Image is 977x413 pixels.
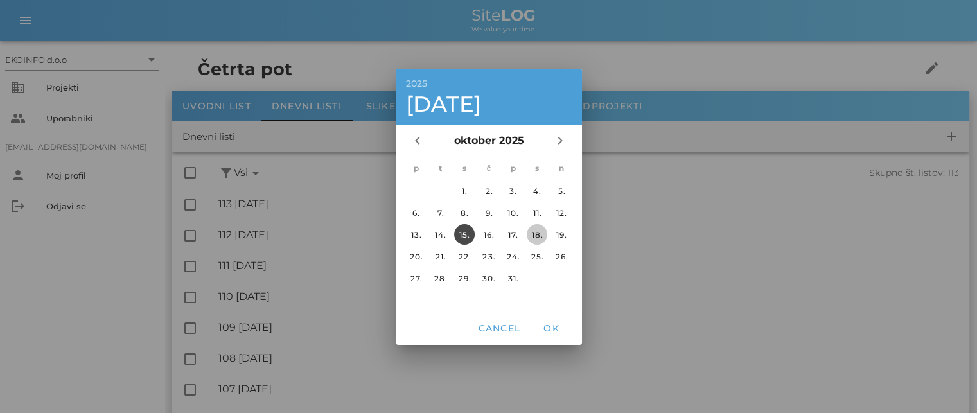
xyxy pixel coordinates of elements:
button: 3. [502,180,523,201]
button: 25. [527,246,547,267]
div: 6. [405,207,426,217]
div: 17. [502,229,523,239]
iframe: Chat Widget [913,351,977,413]
button: 16. [478,224,498,245]
div: 11. [527,207,547,217]
span: Cancel [477,322,520,334]
div: 21. [430,251,450,261]
div: 22. [454,251,475,261]
button: 19. [551,224,572,245]
button: 14. [430,224,450,245]
th: s [453,157,476,179]
div: 28. [430,273,450,283]
i: chevron_left [410,133,425,148]
div: 29. [454,273,475,283]
div: 27. [405,273,426,283]
div: 20. [405,251,426,261]
button: 26. [551,246,572,267]
div: 31. [502,273,523,283]
div: 4. [527,186,547,195]
div: 19. [551,229,572,239]
button: 23. [478,246,498,267]
button: 11. [527,202,547,223]
div: 30. [478,273,498,283]
th: p [405,157,428,179]
button: 1. [454,180,475,201]
div: 3. [502,186,523,195]
div: 2025 [406,79,572,88]
div: Pripomoček za klepet [913,351,977,413]
div: 5. [551,186,572,195]
button: 10. [502,202,523,223]
button: 22. [454,246,475,267]
div: 14. [430,229,450,239]
button: Cancel [472,317,525,340]
button: 5. [551,180,572,201]
div: 12. [551,207,572,217]
button: 13. [405,224,426,245]
button: 30. [478,268,498,288]
div: 7. [430,207,450,217]
div: [DATE] [406,93,572,115]
div: 26. [551,251,572,261]
div: 2. [478,186,498,195]
button: 4. [527,180,547,201]
button: 29. [454,268,475,288]
th: t [428,157,452,179]
div: 18. [527,229,547,239]
div: 15. [454,229,475,239]
button: 9. [478,202,498,223]
button: 24. [502,246,523,267]
i: chevron_right [552,133,568,148]
button: 8. [454,202,475,223]
button: 2. [478,180,498,201]
div: 13. [405,229,426,239]
button: 20. [405,246,426,267]
button: 27. [405,268,426,288]
button: 28. [430,268,450,288]
button: 12. [551,202,572,223]
th: n [550,157,573,179]
div: 16. [478,229,498,239]
span: OK [536,322,567,334]
div: 23. [478,251,498,261]
th: p [501,157,524,179]
div: 8. [454,207,475,217]
button: 6. [405,202,426,223]
div: 10. [502,207,523,217]
button: 17. [502,224,523,245]
button: 15. [454,224,475,245]
button: Naslednji mesec [549,129,572,152]
div: 9. [478,207,498,217]
div: 24. [502,251,523,261]
button: oktober 2025 [448,128,529,154]
button: 31. [502,268,523,288]
button: OK [531,317,572,340]
button: Prejšnji mesec [406,129,429,152]
th: s [525,157,549,179]
button: 21. [430,246,450,267]
button: 18. [527,224,547,245]
button: 7. [430,202,450,223]
div: 1. [454,186,475,195]
th: č [477,157,500,179]
div: 25. [527,251,547,261]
